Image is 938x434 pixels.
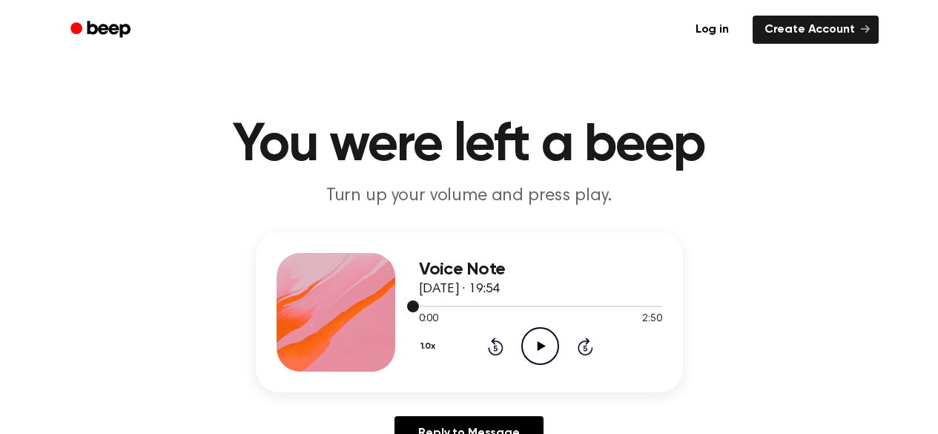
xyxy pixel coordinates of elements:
[90,119,849,172] h1: You were left a beep
[185,184,754,208] p: Turn up your volume and press play.
[419,334,441,359] button: 1.0x
[642,312,661,327] span: 2:50
[419,260,662,280] h3: Voice Note
[681,13,744,47] a: Log in
[419,283,501,296] span: [DATE] · 19:54
[419,312,438,327] span: 0:00
[60,16,144,45] a: Beep
[753,16,879,44] a: Create Account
